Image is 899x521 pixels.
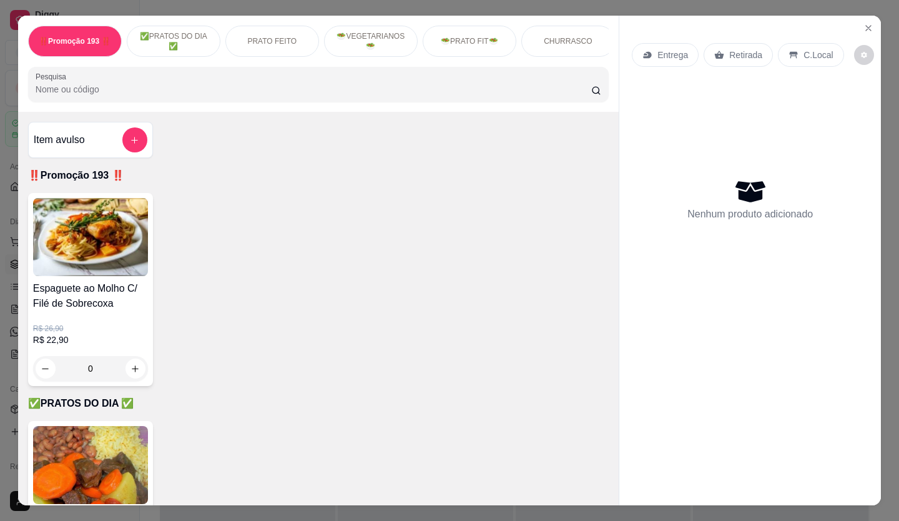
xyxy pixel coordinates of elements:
[33,324,148,334] p: R$ 26,90
[858,18,878,38] button: Close
[33,334,148,346] p: R$ 22,90
[33,281,148,311] h4: Espaguete ao Molho C/ Filé de Sobrecoxa
[125,359,145,379] button: increase-product-quantity
[137,31,210,51] p: ✅PRATOS DO DIA ✅
[28,396,609,411] p: ✅PRATOS DO DIA ✅
[441,36,498,46] p: 🥗PRATO FIT🥗
[803,49,833,61] p: C.Local
[28,168,609,183] p: ‼️Promoção 193 ‼️
[122,127,147,152] button: add-separate-item
[36,359,56,379] button: decrease-product-quantity
[854,45,874,65] button: decrease-product-quantity
[36,83,592,96] input: Pesquisa
[33,426,148,504] img: product-image
[33,198,148,276] img: product-image
[247,36,297,46] p: PRATO FEITO
[687,207,813,222] p: Nenhum produto adicionado
[36,71,71,82] label: Pesquisa
[39,36,111,46] p: ‼️Promoção 193 ‼️
[657,49,688,61] p: Entrega
[34,132,85,147] h4: Item avulso
[544,36,592,46] p: CHURRASCO
[335,31,407,51] p: 🥗VEGETARIANOS🥗
[729,49,762,61] p: Retirada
